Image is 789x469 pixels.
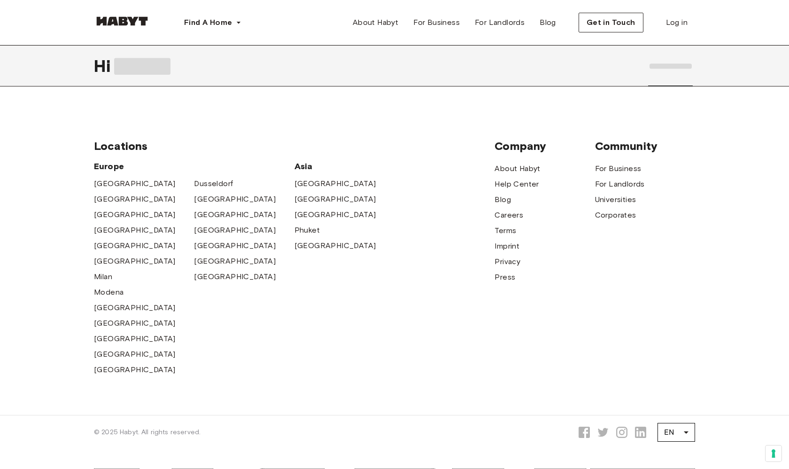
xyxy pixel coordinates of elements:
a: For Business [406,13,467,32]
span: Locations [94,139,495,153]
a: [GEOGRAPHIC_DATA] [94,256,176,267]
a: [GEOGRAPHIC_DATA] [94,333,176,344]
a: About Habyt [345,13,406,32]
a: Log in [658,13,695,32]
span: Log in [666,17,688,28]
div: EN [657,419,695,446]
a: [GEOGRAPHIC_DATA] [294,178,376,189]
a: [GEOGRAPHIC_DATA] [194,225,276,236]
button: Your consent preferences for tracking technologies [766,446,781,461]
a: [GEOGRAPHIC_DATA] [94,209,176,220]
span: © 2025 Habyt. All rights reserved. [94,428,201,437]
span: Blog [540,17,556,28]
span: Europe [94,161,294,172]
span: For Business [413,17,460,28]
a: Dusseldorf [194,178,233,189]
a: [GEOGRAPHIC_DATA] [194,209,276,220]
a: [GEOGRAPHIC_DATA] [294,209,376,220]
a: Blog [532,13,564,32]
button: Find A Home [177,13,249,32]
a: For Business [595,163,642,174]
a: For Landlords [467,13,532,32]
span: About Habyt [353,17,398,28]
a: Imprint [495,241,519,252]
a: [GEOGRAPHIC_DATA] [94,225,176,236]
a: Phuket [294,225,320,236]
a: Corporates [595,210,636,221]
a: Help Center [495,179,539,190]
a: [GEOGRAPHIC_DATA] [94,178,176,189]
a: Privacy [495,256,520,267]
span: Company [495,139,595,153]
a: Milan [94,271,112,282]
span: Hi [94,56,114,76]
a: [GEOGRAPHIC_DATA] [94,302,176,313]
a: Blog [495,194,511,205]
div: user profile tabs [646,45,695,86]
a: [GEOGRAPHIC_DATA] [194,194,276,205]
a: Careers [495,210,523,221]
a: [GEOGRAPHIC_DATA] [94,318,176,329]
a: For Landlords [595,179,645,190]
a: [GEOGRAPHIC_DATA] [94,194,176,205]
a: [GEOGRAPHIC_DATA] [94,364,176,375]
a: [GEOGRAPHIC_DATA] [294,240,376,251]
a: Universities [595,194,636,205]
span: For Landlords [475,17,525,28]
span: Find A Home [184,17,232,28]
a: [GEOGRAPHIC_DATA] [94,349,176,360]
a: [GEOGRAPHIC_DATA] [194,240,276,251]
button: Get in Touch [579,13,643,32]
a: Press [495,272,515,283]
span: Community [595,139,695,153]
img: Habyt [94,16,150,26]
a: [GEOGRAPHIC_DATA] [194,271,276,282]
a: [GEOGRAPHIC_DATA] [294,194,376,205]
a: About Habyt [495,163,540,174]
span: Asia [294,161,394,172]
a: [GEOGRAPHIC_DATA] [94,240,176,251]
span: Get in Touch [587,17,635,28]
a: Terms [495,225,516,236]
a: [GEOGRAPHIC_DATA] [194,256,276,267]
a: Modena [94,287,124,298]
